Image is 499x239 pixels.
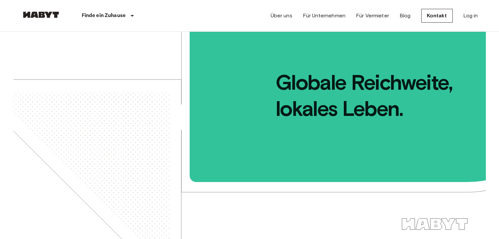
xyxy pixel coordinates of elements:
[82,12,126,20] p: Finde ein Zuhause
[463,12,478,20] a: Log in
[21,11,61,18] img: Habyt
[400,12,411,20] a: Blog
[421,9,453,23] a: Kontakt
[271,12,292,20] a: Über uns
[303,12,345,20] a: Für Unternehmen
[191,32,486,122] span: Globale Reichweite, lokales Leben.
[356,12,389,20] a: Für Vermieter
